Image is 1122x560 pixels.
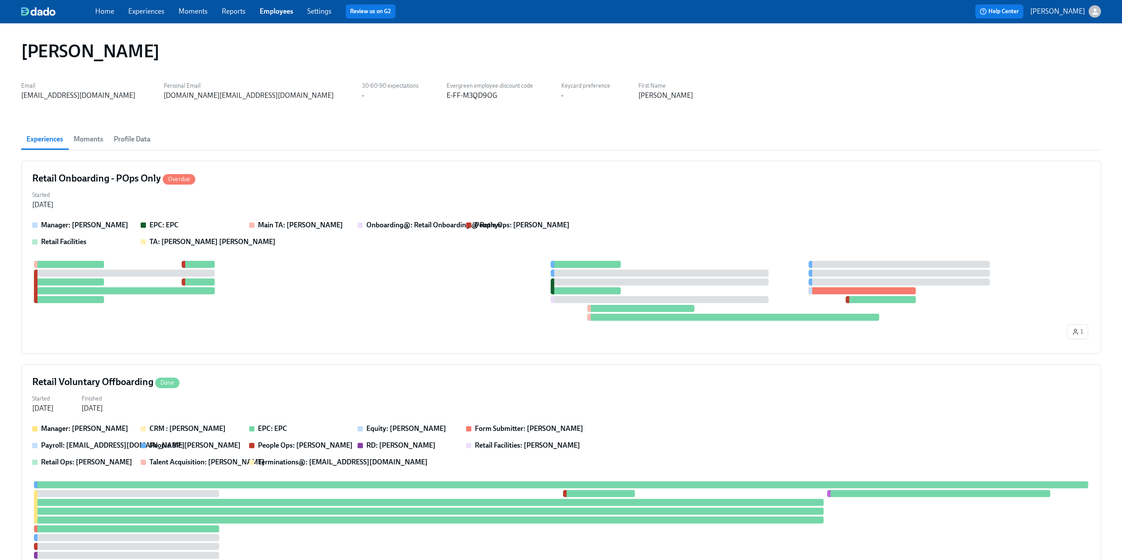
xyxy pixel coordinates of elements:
a: Review us on G2 [350,7,391,16]
strong: Retail Ops: [PERSON_NAME] [41,458,132,466]
strong: People Ops: [PERSON_NAME] [258,441,353,449]
strong: Talent Acquisition: [PERSON_NAME] [149,458,265,466]
strong: Terminations@: [EMAIL_ADDRESS][DOMAIN_NAME] [258,458,428,466]
a: Experiences [128,7,164,15]
label: Evergreen employee discount code [447,81,533,91]
strong: Retail Facilities: [PERSON_NAME] [475,441,580,449]
strong: Manager: [PERSON_NAME] [41,424,128,433]
div: [DOMAIN_NAME][EMAIL_ADDRESS][DOMAIN_NAME] [164,91,334,100]
span: Overdue [163,176,195,182]
div: - [362,91,364,100]
a: Settings [307,7,332,15]
a: Employees [260,7,293,15]
div: [PERSON_NAME] [638,91,693,100]
h4: Retail Voluntary Offboarding [32,375,179,389]
label: Started [32,190,53,200]
span: Experiences [26,133,63,145]
strong: Payroll: [EMAIL_ADDRESS][DOMAIN_NAME] [41,441,185,449]
strong: EPC: EPC [149,221,179,229]
a: Reports [222,7,246,15]
label: Personal Email [164,81,334,91]
button: [PERSON_NAME] [1030,5,1101,18]
span: Help Center [980,7,1019,16]
strong: Onboarding@: Retail Onboarding @ Rothys [366,221,501,229]
strong: TA: [PERSON_NAME] [PERSON_NAME] [149,237,276,246]
button: Help Center [975,4,1023,19]
strong: People BP: [PERSON_NAME] [149,441,241,449]
strong: RD: [PERSON_NAME] [366,441,436,449]
label: Email [21,81,135,91]
label: First Name [638,81,693,91]
div: [EMAIL_ADDRESS][DOMAIN_NAME] [21,91,135,100]
strong: Main TA: [PERSON_NAME] [258,221,343,229]
strong: Form Submitter: [PERSON_NAME] [475,424,583,433]
label: Finished [82,394,103,404]
div: [DATE] [82,404,103,413]
label: Started [32,394,53,404]
strong: Equity: [PERSON_NAME] [366,424,446,433]
h4: Retail Onboarding - POps Only [32,172,195,185]
a: Moments [179,7,208,15]
label: 30-60-90 expectations [362,81,418,91]
p: [PERSON_NAME] [1030,7,1085,16]
img: dado [21,7,56,16]
button: 1 [1067,324,1088,339]
h1: [PERSON_NAME] [21,41,160,62]
span: Done [155,379,179,386]
a: dado [21,7,95,16]
strong: Manager: [PERSON_NAME] [41,221,128,229]
button: Review us on G2 [346,4,395,19]
span: Moments [74,133,103,145]
strong: People Ops: [PERSON_NAME] [475,221,570,229]
div: [DATE] [32,200,53,210]
a: Home [95,7,114,15]
span: Profile Data [114,133,150,145]
strong: EPC: EPC [258,424,287,433]
strong: CRM : [PERSON_NAME] [149,424,226,433]
div: [DATE] [32,404,53,413]
span: 1 [1072,327,1083,336]
div: - [561,91,563,100]
strong: Retail Facilities [41,237,86,246]
div: E-FF-M3QD9OG [447,91,497,100]
label: Keycard preference [561,81,610,91]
